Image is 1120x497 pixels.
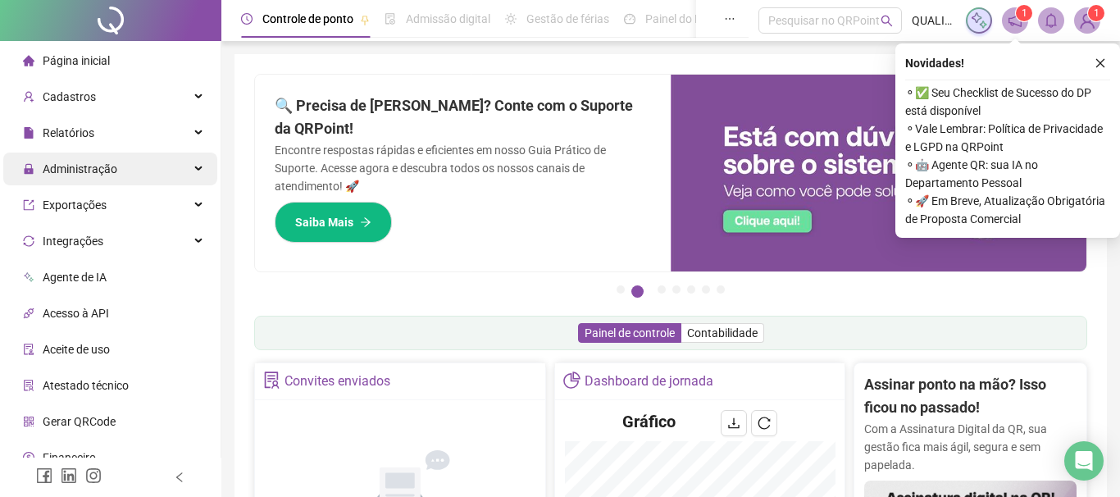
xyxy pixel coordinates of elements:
span: pushpin [360,15,370,25]
span: Saiba Mais [295,213,353,231]
span: ⚬ Vale Lembrar: Política de Privacidade e LGPD na QRPoint [905,120,1110,156]
div: Convites enviados [285,367,390,395]
span: arrow-right [360,217,371,228]
span: user-add [23,91,34,103]
h2: Assinar ponto na mão? Isso ficou no passado! [864,373,1077,420]
span: Página inicial [43,54,110,67]
span: solution [263,372,280,389]
span: linkedin [61,467,77,484]
span: api [23,308,34,319]
span: lock [23,163,34,175]
span: search [881,15,893,27]
div: Dashboard de jornada [585,367,713,395]
button: 7 [717,285,725,294]
p: Encontre respostas rápidas e eficientes em nosso Guia Prático de Suporte. Acesse agora e descubra... [275,141,651,195]
span: Painel de controle [585,326,675,340]
span: Contabilidade [687,326,758,340]
sup: 1 [1016,5,1032,21]
span: dollar [23,452,34,463]
span: Novidades ! [905,54,964,72]
span: ⚬ 🤖 Agente QR: sua IA no Departamento Pessoal [905,156,1110,192]
span: solution [23,380,34,391]
span: Gestão de férias [526,12,609,25]
span: QUALITÁ MAIS [912,11,956,30]
span: ellipsis [724,13,735,25]
span: Administração [43,162,117,176]
span: dashboard [624,13,635,25]
span: Relatórios [43,126,94,139]
span: Exportações [43,198,107,212]
span: Gerar QRCode [43,415,116,428]
span: Agente de IA [43,271,107,284]
span: close [1095,57,1106,69]
div: Open Intercom Messenger [1064,441,1104,481]
button: 1 [617,285,625,294]
span: Painel do DP [645,12,709,25]
span: notification [1008,13,1022,28]
span: audit [23,344,34,355]
span: download [727,417,740,430]
button: 3 [658,285,666,294]
button: 6 [702,285,710,294]
span: bell [1044,13,1059,28]
span: sun [505,13,517,25]
span: Controle de ponto [262,12,353,25]
span: Financeiro [43,451,96,464]
span: Cadastros [43,90,96,103]
span: sync [23,235,34,247]
span: 1 [1094,7,1100,19]
span: clock-circle [241,13,253,25]
span: Aceite de uso [43,343,110,356]
span: file [23,127,34,139]
span: file-done [385,13,396,25]
span: Admissão digital [406,12,490,25]
span: export [23,199,34,211]
span: left [174,472,185,483]
span: ⚬ ✅ Seu Checklist de Sucesso do DP está disponível [905,84,1110,120]
span: Integrações [43,235,103,248]
img: banner%2F0cf4e1f0-cb71-40ef-aa93-44bd3d4ee559.png [671,75,1086,271]
span: instagram [85,467,102,484]
span: qrcode [23,416,34,427]
span: facebook [36,467,52,484]
span: Acesso à API [43,307,109,320]
h4: Gráfico [622,410,676,433]
button: 5 [687,285,695,294]
h2: 🔍 Precisa de [PERSON_NAME]? Conte com o Suporte da QRPoint! [275,94,651,141]
span: pie-chart [563,372,580,389]
p: Com a Assinatura Digital da QR, sua gestão fica mais ágil, segura e sem papelada. [864,420,1077,474]
button: Saiba Mais [275,202,392,243]
span: ⚬ 🚀 Em Breve, Atualização Obrigatória de Proposta Comercial [905,192,1110,228]
span: 1 [1022,7,1027,19]
button: 2 [631,285,644,298]
sup: Atualize o seu contato no menu Meus Dados [1088,5,1104,21]
span: home [23,55,34,66]
button: 4 [672,285,681,294]
img: 53772 [1075,8,1100,33]
span: reload [758,417,771,430]
span: Atestado técnico [43,379,129,392]
img: sparkle-icon.fc2bf0ac1784a2077858766a79e2daf3.svg [970,11,988,30]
